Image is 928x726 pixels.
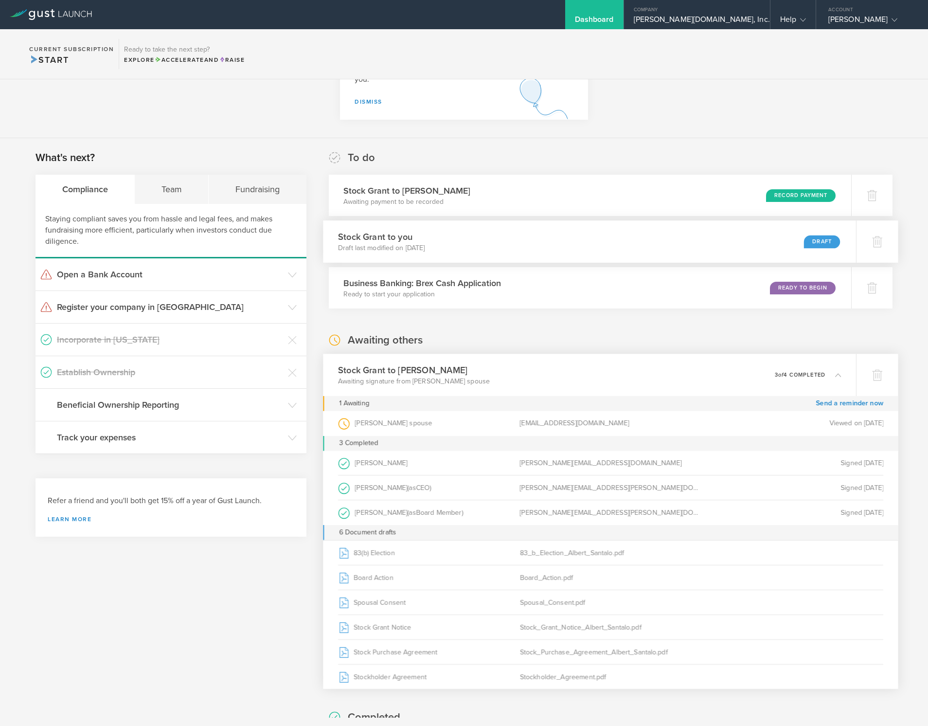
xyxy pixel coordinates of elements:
span: ) [429,483,431,491]
h3: Refer a friend and you'll both get 15% off a year of Gust Launch. [48,495,294,507]
span: Raise [219,56,245,63]
h2: What's next? [36,151,95,165]
div: Stock_Purchase_Agreement_Albert_Santalo.pdf [519,640,701,664]
div: Team [135,175,209,204]
span: and [155,56,219,63]
span: CEO [416,483,430,491]
p: Awaiting signature from [PERSON_NAME] spouse [338,377,490,386]
h3: Stock Grant to [PERSON_NAME] [343,184,470,197]
p: 3 4 completed [775,372,825,378]
p: Awaiting payment to be recorded [343,197,470,207]
h3: Establish Ownership [57,366,283,379]
h2: Completed [348,710,400,725]
div: Stockholder Agreement [338,665,520,689]
h3: Beneficial Ownership Reporting [57,399,283,411]
h3: Register your company in [GEOGRAPHIC_DATA] [57,301,283,313]
div: [PERSON_NAME][DOMAIN_NAME], Inc. [634,15,760,29]
div: Stock Grant to youDraft last modified on [DATE]Draft [323,220,856,263]
div: Stock Grant to [PERSON_NAME]Awaiting payment to be recordedRecord Payment [329,175,851,216]
div: Spousal_Consent.pdf [519,590,701,615]
h3: Business Banking: Brex Cash Application [343,277,501,290]
div: 6 Document drafts [323,525,898,540]
div: [PERSON_NAME] spouse [338,411,520,436]
div: [PERSON_NAME][EMAIL_ADDRESS][PERSON_NAME][DOMAIN_NAME] [519,475,701,500]
div: Stock_Grant_Notice_Albert_Santalo.pdf [519,615,701,639]
div: Spousal Consent [338,590,520,615]
h2: Current Subscription [29,46,114,52]
div: Viewed on [DATE] [701,411,883,436]
div: Business Banking: Brex Cash ApplicationReady to start your applicationReady to Begin [329,267,851,309]
div: [PERSON_NAME][EMAIL_ADDRESS][DOMAIN_NAME] [519,451,701,475]
div: Fundraising [209,175,306,204]
span: (as [407,483,415,491]
h2: Awaiting others [348,333,423,347]
em: of [778,372,784,378]
div: Compliance [36,175,135,204]
h3: Stock Grant to [PERSON_NAME] [338,363,490,377]
div: Ready to take the next step?ExploreAccelerateandRaise [119,39,250,69]
div: 1 Awaiting [339,396,369,411]
a: Dismiss [355,98,382,105]
div: Stockholder_Agreement.pdf [519,665,701,689]
div: [PERSON_NAME][EMAIL_ADDRESS][PERSON_NAME][DOMAIN_NAME] [519,500,701,525]
div: 83(b) Election [338,541,520,565]
div: Stock Grant Notice [338,615,520,639]
div: Ready to Begin [770,282,836,294]
p: Ready to start your application [343,290,501,299]
div: Staying compliant saves you from hassle and legal fees, and makes fundraising more efficient, par... [36,204,306,258]
div: [EMAIL_ADDRESS][DOMAIN_NAME] [519,411,701,436]
span: Board Member [416,508,462,516]
div: Record Payment [766,189,836,202]
h3: Incorporate in [US_STATE] [57,333,283,346]
div: Signed [DATE] [701,451,883,475]
div: Board_Action.pdf [519,565,701,590]
div: [PERSON_NAME] [338,500,520,525]
a: Learn more [48,516,294,522]
div: 3 Completed [323,436,898,451]
span: (as [407,508,415,516]
div: Help [780,15,806,29]
div: 83_b_Election_Albert_Santalo.pdf [519,541,701,565]
h3: Ready to take the next step? [124,46,245,53]
div: [PERSON_NAME] [338,475,520,500]
div: Signed [DATE] [701,475,883,500]
div: Explore [124,55,245,64]
div: [PERSON_NAME] [828,15,911,29]
div: Signed [DATE] [701,500,883,525]
div: Stock Purchase Agreement [338,640,520,664]
h3: Stock Grant to you [338,230,425,243]
span: Accelerate [155,56,204,63]
div: Board Action [338,565,520,590]
div: Dashboard [575,15,614,29]
span: ) [462,508,463,516]
h2: To do [348,151,375,165]
div: [PERSON_NAME] [338,451,520,475]
div: Draft [804,235,840,248]
span: Start [29,54,69,65]
a: Send a reminder now [816,396,883,411]
h3: Track your expenses [57,431,283,444]
h3: Open a Bank Account [57,268,283,281]
p: Draft last modified on [DATE] [338,243,425,253]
